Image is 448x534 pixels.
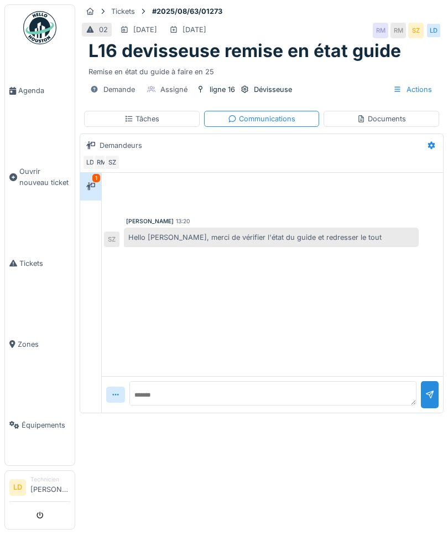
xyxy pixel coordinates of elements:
div: ligne 16 [210,84,235,95]
a: Tickets [5,223,75,304]
div: SZ [408,23,424,38]
div: Remise en état du guide à faire en 25 [88,62,435,77]
li: [PERSON_NAME] [30,475,70,499]
div: RM [390,23,406,38]
span: Agenda [18,85,70,96]
div: 02 [99,24,108,35]
div: Tickets [111,6,135,17]
h1: L16 devisseuse remise en état guide [88,40,401,61]
img: Badge_color-CXgf-gQk.svg [23,11,56,44]
strong: #2025/08/63/01273 [148,6,227,17]
div: LD [426,23,441,38]
span: Équipements [22,420,70,430]
div: 1 [92,174,100,182]
div: RM [93,155,109,170]
div: LD [82,155,98,170]
span: Tickets [19,258,70,269]
a: Agenda [5,50,75,131]
div: SZ [105,155,120,170]
div: Documents [357,114,406,124]
span: Ouvrir nouveau ticket [19,166,70,187]
span: Zones [18,339,70,350]
div: Tâches [124,114,159,124]
div: Actions [388,81,437,97]
a: Équipements [5,384,75,465]
div: Communications [228,114,295,124]
div: Technicien [30,475,70,484]
a: Ouvrir nouveau ticket [5,131,75,223]
div: 13:20 [176,217,190,225]
div: [DATE] [133,24,157,35]
div: SZ [104,232,119,247]
a: Zones [5,304,75,384]
div: Dévisseuse [254,84,292,95]
div: Demandeurs [100,140,142,151]
div: [DATE] [183,24,206,35]
a: LD Technicien[PERSON_NAME] [9,475,70,502]
div: RM [373,23,388,38]
li: LD [9,479,26,496]
div: Assigné [160,84,187,95]
div: [PERSON_NAME] [126,217,174,225]
div: Hello [PERSON_NAME], merci de vérifier l'état du guide et redresser le tout [124,228,419,247]
div: Demande [103,84,135,95]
